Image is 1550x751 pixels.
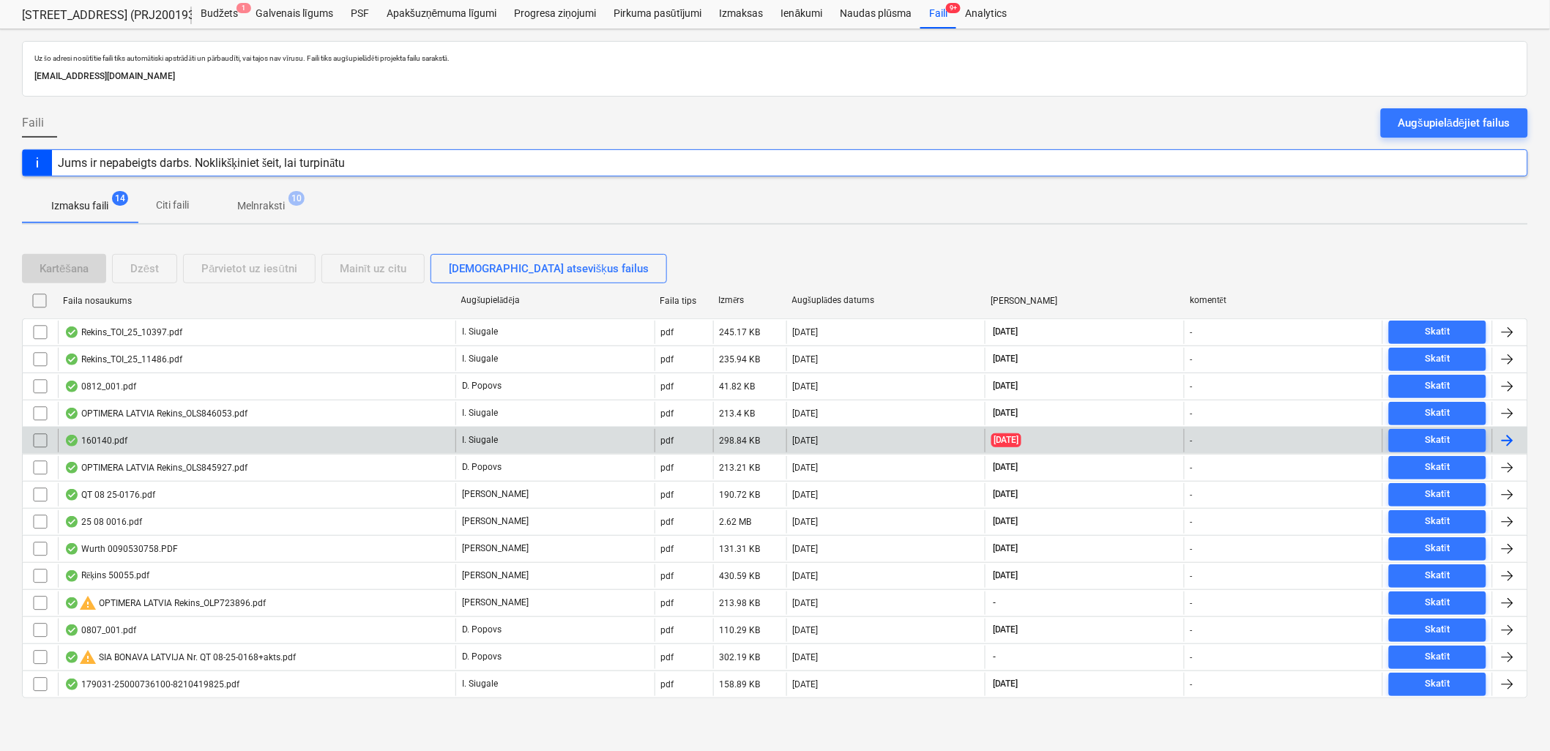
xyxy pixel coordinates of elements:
div: pdf [661,327,674,337]
div: [DATE] [793,381,819,392]
p: D. Popovs [462,461,502,474]
div: 430.59 KB [720,571,761,581]
div: 158.89 KB [720,679,761,690]
button: [DEMOGRAPHIC_DATA] atsevišķus failus [431,254,667,283]
p: [EMAIL_ADDRESS][DOMAIN_NAME] [34,69,1516,84]
button: Skatīt [1389,456,1486,479]
div: [DATE] [793,436,819,446]
div: - [1191,354,1193,365]
div: pdf [661,436,674,446]
div: 25 08 0016.pdf [64,516,142,528]
button: Skatīt [1389,619,1486,642]
div: pdf [661,598,674,608]
div: - [1191,327,1193,337]
div: Skatīt [1426,621,1450,638]
span: - [991,651,997,663]
button: Skatīt [1389,402,1486,425]
div: pdf [661,354,674,365]
div: Faila tips [660,296,707,306]
button: Skatīt [1389,375,1486,398]
div: [DATE] [793,679,819,690]
div: 213.98 KB [720,598,761,608]
div: Izmērs [719,295,780,306]
p: D. Popovs [462,651,502,663]
div: Skatīt [1426,649,1450,665]
div: Augšupielādēja [461,295,649,306]
button: Augšupielādējiet failus [1381,108,1528,138]
div: 213.4 KB [720,408,756,419]
div: OCR pabeigts [64,462,79,474]
div: Rekins_TOI_25_11486.pdf [64,354,182,365]
p: [PERSON_NAME] [462,597,529,609]
div: Skatīt [1426,378,1450,395]
div: 131.31 KB [720,544,761,554]
div: - [1191,598,1193,608]
div: Skatīt [1426,567,1450,584]
div: OCR pabeigts [64,651,79,663]
div: pdf [661,517,674,527]
div: 179031-25000736100-8210419825.pdf [64,679,239,690]
div: Jums ir nepabeigts darbs. Noklikšķiniet šeit, lai turpinātu [58,156,346,170]
p: Izmaksu faili [51,198,108,214]
div: OCR pabeigts [64,624,79,636]
div: Augšuplādes datums [792,295,980,306]
div: - [1191,408,1193,419]
span: [DATE] [991,407,1020,419]
span: 9+ [946,3,961,13]
p: [PERSON_NAME] [462,488,529,501]
div: Skatīt [1426,676,1450,692]
div: [DEMOGRAPHIC_DATA] atsevišķus failus [449,259,649,278]
p: [PERSON_NAME] [462,542,529,555]
div: Wurth 0090530758.PDF [64,543,178,555]
div: OCR pabeigts [64,489,79,501]
div: - [1191,544,1193,554]
button: Skatīt [1389,564,1486,588]
div: Rēķins 50055.pdf [64,570,149,582]
div: [DATE] [793,598,819,608]
div: [DATE] [793,490,819,500]
div: Skatīt [1426,486,1450,503]
div: - [1191,490,1193,500]
div: - [1191,625,1193,635]
div: - [1191,652,1193,662]
div: 190.72 KB [720,490,761,500]
div: 0807_001.pdf [64,624,136,636]
div: OPTIMERA LATVIA Rekins_OLP723896.pdf [64,594,266,612]
p: [PERSON_NAME] [462,515,529,528]
span: [DATE] [991,353,1020,365]
div: OCR pabeigts [64,326,79,338]
div: [DATE] [793,327,819,337]
div: [DATE] [793,625,819,635]
div: OCR pabeigts [64,381,79,392]
span: warning [79,594,97,612]
div: OCR pabeigts [64,516,79,528]
div: OCR pabeigts [64,354,79,365]
span: [DATE] [991,433,1021,447]
p: D. Popovs [462,624,502,636]
span: warning [79,649,97,666]
div: pdf [661,625,674,635]
div: pdf [661,571,674,581]
div: pdf [661,652,674,662]
div: [DATE] [793,517,819,527]
button: Skatīt [1389,673,1486,696]
span: [DATE] [991,624,1020,636]
span: [DATE] [991,542,1020,555]
span: [DATE] [991,515,1020,528]
div: 41.82 KB [720,381,756,392]
p: I. Siugale [462,434,498,447]
span: [DATE] [991,380,1020,392]
div: Skatīt [1426,324,1450,340]
div: pdf [661,381,674,392]
p: I. Siugale [462,407,498,419]
div: 235.94 KB [720,354,761,365]
div: 160140.pdf [64,435,127,447]
span: [DATE] [991,326,1020,338]
div: OCR pabeigts [64,543,79,555]
span: 10 [288,191,305,206]
p: I. Siugale [462,678,498,690]
div: 0812_001.pdf [64,381,136,392]
div: Skatīt [1426,540,1450,557]
button: Skatīt [1389,348,1486,371]
div: [DATE] [793,571,819,581]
